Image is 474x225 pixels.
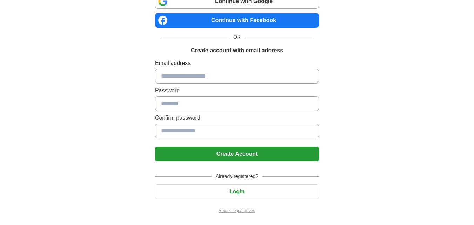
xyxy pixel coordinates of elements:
a: Return to job advert [155,207,319,214]
label: Email address [155,59,319,67]
span: OR [229,33,245,41]
label: Confirm password [155,114,319,122]
label: Password [155,86,319,95]
button: Login [155,184,319,199]
a: Continue with Facebook [155,13,319,28]
button: Create Account [155,147,319,161]
span: Already registered? [212,173,262,180]
h1: Create account with email address [191,46,283,55]
a: Login [155,188,319,194]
